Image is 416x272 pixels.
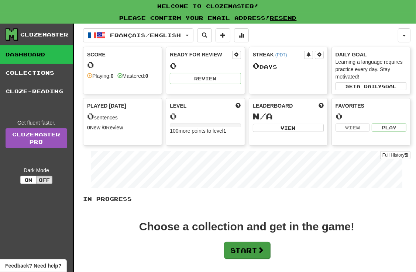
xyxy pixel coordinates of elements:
a: Resend [270,15,297,21]
button: Français/English [83,28,193,42]
span: 0 [87,111,94,121]
div: New / Review [87,124,158,131]
button: Review [170,73,241,84]
a: ClozemasterPro [6,128,67,148]
button: Start [224,242,270,259]
div: Learning a language requires practice every day. Stay motivated! [336,58,406,80]
span: N/A [253,111,273,121]
div: Get fluent faster. [6,119,67,126]
span: 0 [253,60,260,71]
div: 0 [170,61,241,70]
button: View [253,124,324,132]
div: Day s [253,61,324,71]
div: Choose a collection and get in the game! [139,221,354,232]
span: Open feedback widget [5,262,61,269]
strong: 0 [103,125,106,130]
button: Search sentences [197,28,212,42]
strong: 0 [111,73,114,79]
button: Play [372,123,406,132]
button: Full History [380,151,410,159]
span: Leaderboard [253,102,293,109]
div: Playing: [87,72,114,80]
span: This week in points, UTC [319,102,324,109]
button: Seta dailygoal [336,82,406,90]
div: Dark Mode [6,167,67,174]
button: Add sentence to collection [216,28,230,42]
div: sentences [87,112,158,121]
div: Score [87,51,158,58]
button: More stats [234,28,249,42]
div: 0 [170,112,241,121]
div: Daily Goal [336,51,406,58]
span: Français / English [110,32,181,38]
div: 0 [87,60,158,70]
div: Mastered: [117,72,148,80]
p: In Progress [83,195,410,203]
div: 0 [336,112,406,121]
strong: 0 [87,125,90,130]
span: Level [170,102,186,109]
a: (PDT) [275,52,287,57]
div: Ready for Review [170,51,232,58]
span: Played [DATE] [87,102,126,109]
button: Off [36,176,52,184]
button: View [336,123,370,132]
button: On [20,176,37,184]
div: Favorites [336,102,406,109]
div: Streak [253,51,304,58]
div: Clozemaster [20,31,68,38]
span: a daily [357,84,382,89]
strong: 0 [145,73,148,79]
div: 100 more points to level 1 [170,127,241,135]
span: Score more points to level up [236,102,241,109]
